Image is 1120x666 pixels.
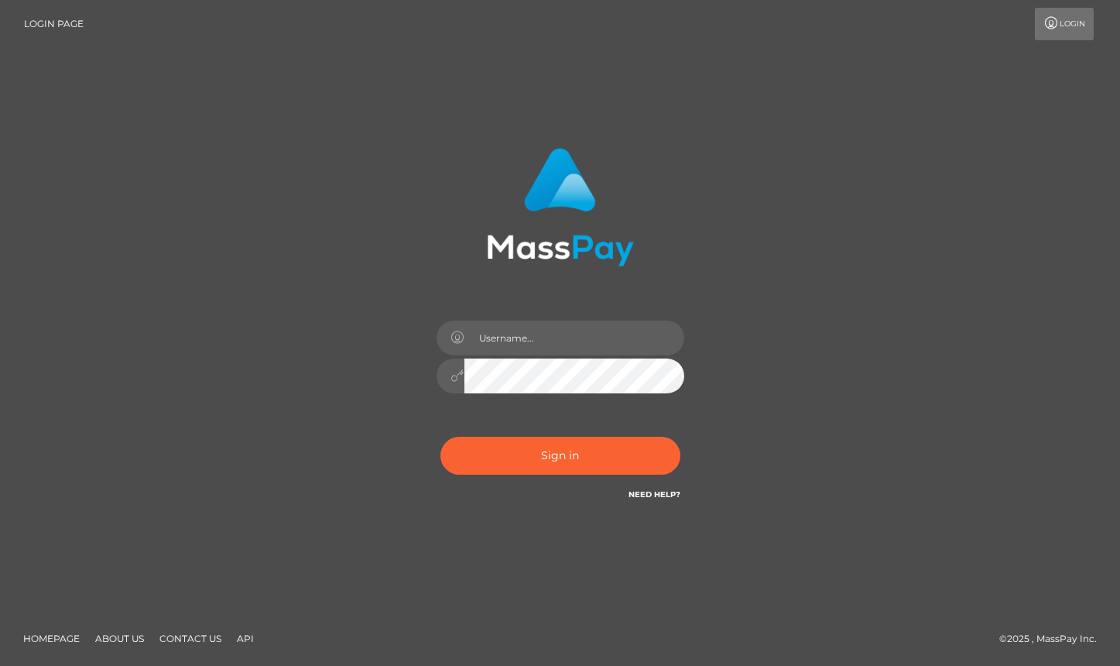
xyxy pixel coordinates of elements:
img: MassPay Login [487,148,634,266]
a: Contact Us [153,627,228,651]
a: API [231,627,260,651]
a: Login Page [24,8,84,40]
a: Login [1035,8,1094,40]
div: © 2025 , MassPay Inc. [999,630,1108,647]
input: Username... [464,321,684,355]
a: Homepage [17,627,86,651]
a: Need Help? [629,489,680,499]
button: Sign in [440,437,680,475]
a: About Us [89,627,150,651]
